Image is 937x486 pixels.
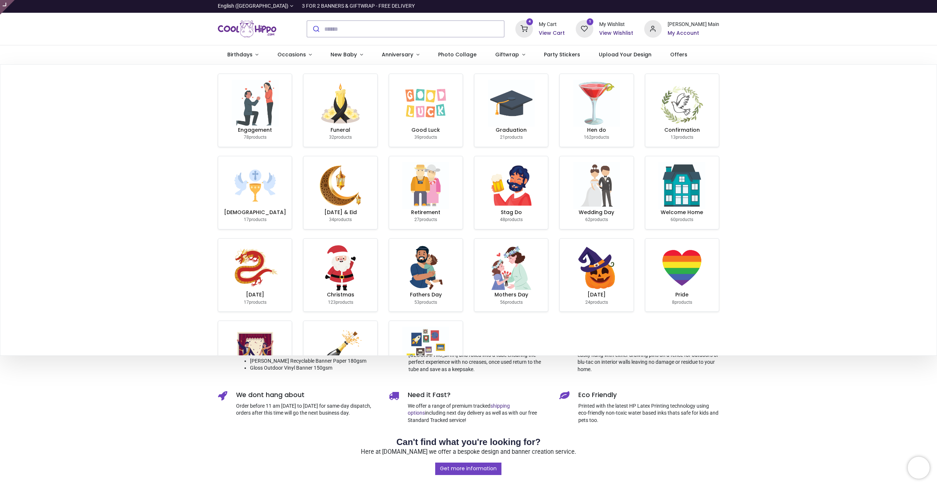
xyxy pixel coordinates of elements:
div: 3 FOR 2 BANNERS & GIFTWRAP - FREE DELIVERY [302,3,415,10]
h5: Eco Friendly [578,390,719,400]
a: Hen do 162products [560,74,633,147]
a: Stag Do 48products [474,156,548,229]
img: image [658,162,705,209]
a: Mothers Day 56products [474,239,548,311]
img: image [232,162,279,209]
h6: Funeral [306,127,374,134]
a: Confirmation 13products [645,74,719,147]
h5: We dont hang about [236,390,378,400]
img: image [317,327,364,374]
small: products [414,217,437,222]
div: [PERSON_NAME] Main [668,21,719,28]
a: My Account [668,30,719,37]
img: image [658,244,705,291]
span: Giftwrap [495,51,519,58]
li: [PERSON_NAME] Recyclable Banner Paper 180gsm [250,358,378,365]
a: Fathers Day 53products [389,239,463,311]
a: Birthdays [218,45,268,64]
img: image [317,162,364,209]
img: image [317,80,364,127]
iframe: Brevo live chat [908,457,930,479]
img: Cool Hippo [218,19,276,39]
span: 13 [671,135,676,140]
img: image [402,162,449,209]
span: 60 [671,217,676,222]
span: 27 [414,217,419,222]
a: Good Luck 39products [389,74,463,147]
a: View Cart [539,30,565,37]
sup: 1 [587,18,594,25]
p: Order before 11 am [DATE] to [DATE] for same-day dispatch, orders after this time will go the nex... [236,403,378,417]
span: Occasions [277,51,306,58]
span: 24 [585,300,590,305]
small: products [328,300,353,305]
h6: Confirmation [648,127,716,134]
img: image [573,162,620,209]
a: Funeral 32products [303,74,377,147]
iframe: Customer reviews powered by Trustpilot [565,3,719,10]
span: 39 [414,135,419,140]
img: image [402,244,449,291]
img: image [488,162,535,209]
small: products [244,135,266,140]
h6: Christmas [306,291,374,299]
img: image [488,244,535,291]
a: Giftwrap [486,45,534,64]
span: Upload Your Design [599,51,652,58]
span: 56 [500,300,505,305]
img: image [573,80,620,127]
a: 1 [576,26,593,31]
span: Anniversary [382,51,413,58]
small: products [414,135,437,140]
h6: Retirement [392,209,460,216]
a: Graduation 21products [474,74,548,147]
a: Get more information [435,463,501,475]
a: Logo of Cool Hippo [218,19,276,39]
sup: 4 [526,18,533,25]
span: Offers [670,51,687,58]
img: image [317,244,364,291]
span: 123 [328,300,336,305]
h2: Can't find what you're looking for? [218,436,719,448]
div: My Wishlist [599,21,633,28]
span: 8 [672,300,675,305]
h6: [DATE] [221,291,289,299]
a: 4 [515,26,533,31]
h5: Need it Fast? [408,390,549,400]
small: products [414,300,437,305]
small: products [585,300,608,305]
small: products [585,217,608,222]
a: Engagement 78products [218,74,292,147]
img: image [232,244,279,291]
img: image [573,244,620,291]
button: Submit [307,21,324,37]
span: 32 [329,135,334,140]
small: products [329,135,352,140]
p: Printed with the latest HP Latex Printing technology using eco-friendly non-toxic water based ink... [578,403,719,424]
small: products [244,217,266,222]
small: products [584,135,609,140]
a: [DEMOGRAPHIC_DATA] 17products [218,156,292,229]
small: products [500,135,523,140]
img: image [232,80,279,127]
span: 78 [244,135,249,140]
a: Pride 8products [645,239,719,311]
h6: Good Luck [392,127,460,134]
img: image [402,327,449,374]
li: Gloss Outdoor Vinyl Banner 150gsm [250,364,378,372]
small: products [671,135,693,140]
h6: Hen do [563,127,630,134]
span: 62 [585,217,590,222]
img: image [402,80,449,127]
p: Nice and thick, difficult to tear, our products are designed to easily hang with either drawing p... [578,344,719,373]
img: image [488,80,535,127]
small: products [329,217,352,222]
span: 53 [414,300,419,305]
a: View Wishlist [599,30,633,37]
p: Here at [DOMAIN_NAME] we offer a bespoke design and banner creation service. [218,448,719,456]
h6: Graduation [477,127,545,134]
